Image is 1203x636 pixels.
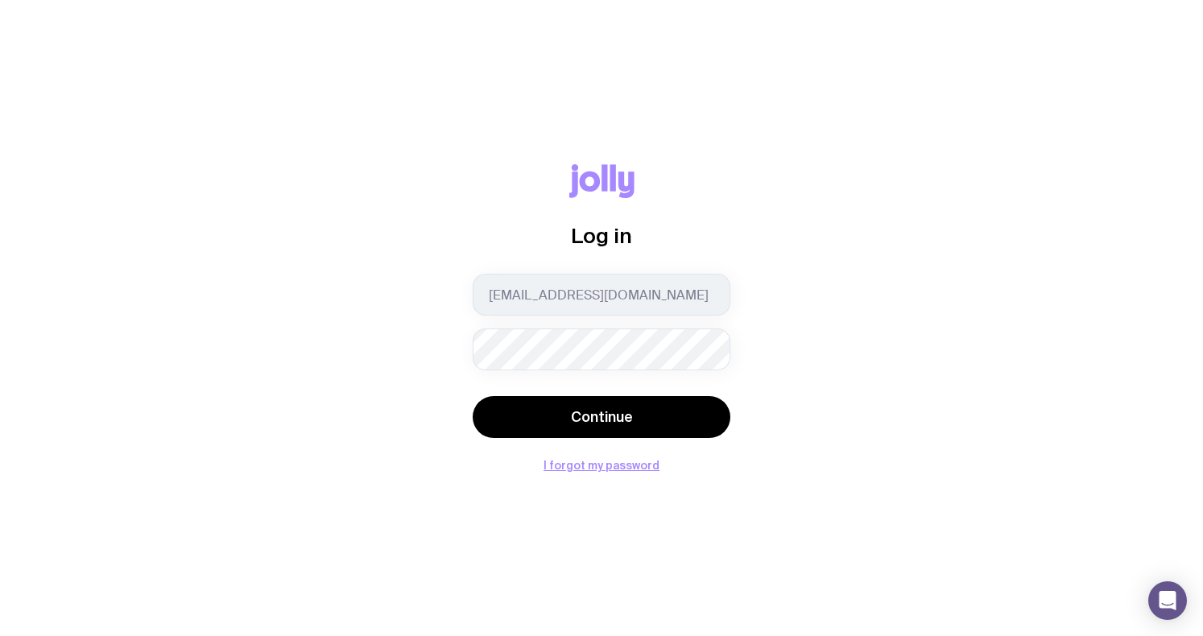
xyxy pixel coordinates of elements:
span: Continue [571,407,633,427]
span: Log in [571,224,632,247]
button: Continue [473,396,730,438]
div: Open Intercom Messenger [1148,581,1187,620]
input: you@email.com [473,274,730,316]
button: I forgot my password [544,459,659,472]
